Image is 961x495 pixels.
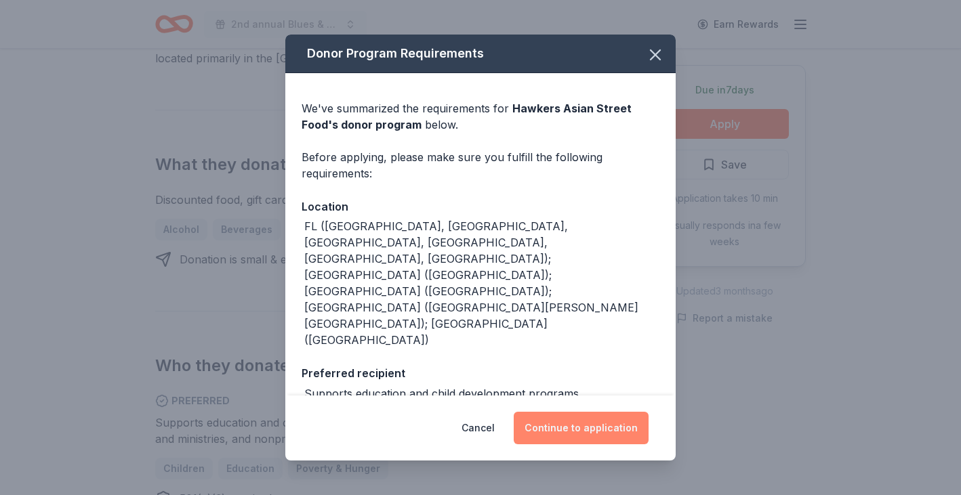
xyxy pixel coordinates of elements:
div: Preferred recipient [302,364,659,382]
div: Supports education and child development programs, [DEMOGRAPHIC_DATA] and ministries, and nonprof... [304,385,659,434]
div: Location [302,198,659,215]
button: Cancel [462,412,495,444]
div: Donor Program Requirements [285,35,676,73]
button: Continue to application [514,412,649,444]
div: Before applying, please make sure you fulfill the following requirements: [302,149,659,181]
div: FL ([GEOGRAPHIC_DATA], [GEOGRAPHIC_DATA], [GEOGRAPHIC_DATA], [GEOGRAPHIC_DATA], [GEOGRAPHIC_DATA]... [304,218,659,348]
div: We've summarized the requirements for below. [302,100,659,133]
